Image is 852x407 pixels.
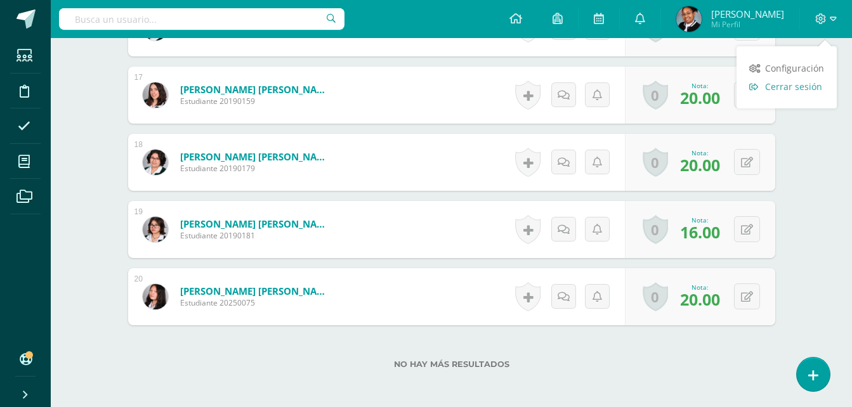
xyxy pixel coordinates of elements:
span: Estudiante 20190159 [180,96,332,107]
span: Mi Perfil [711,19,784,30]
a: 0 [643,81,668,110]
div: Nota: [680,283,720,292]
span: Cerrar sesión [765,81,822,93]
span: Estudiante 20250075 [180,297,332,308]
div: Nota: [680,81,720,90]
input: Busca un usuario... [59,8,344,30]
span: 16.00 [680,221,720,243]
div: Nota: [680,148,720,157]
div: Nota: [680,216,720,224]
a: 0 [643,282,668,311]
a: Cerrar sesión [737,77,837,96]
label: No hay más resultados [128,359,775,369]
img: b563478533c3bc555de5a3a6a8336996.png [143,82,168,108]
span: 20.00 [680,288,720,310]
span: Estudiante 20190181 [180,230,332,241]
img: 750ba6d1ba7039d79fc5ab68afdbaa2b.png [143,217,168,242]
a: 0 [643,148,668,177]
a: [PERSON_NAME] [PERSON_NAME] [180,150,332,163]
a: 0 [643,215,668,244]
span: 20.00 [680,87,720,108]
a: [PERSON_NAME] [PERSON_NAME] [180,285,332,297]
a: Configuración [737,59,837,77]
span: 20.00 [680,154,720,176]
span: [PERSON_NAME] [711,8,784,20]
img: 8e7e6a50aef22d6e5633f33a887e7fdf.png [676,6,702,32]
img: 2de9c81cca9107c800e7d8b6cd0efc91.png [143,284,168,309]
span: Estudiante 20190179 [180,163,332,174]
a: [PERSON_NAME] [PERSON_NAME] [180,217,332,230]
span: Configuración [765,62,824,74]
img: c2821860fd9352eaf2fd2f7f339b03dc.png [143,150,168,175]
a: [PERSON_NAME] [PERSON_NAME] [180,83,332,96]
